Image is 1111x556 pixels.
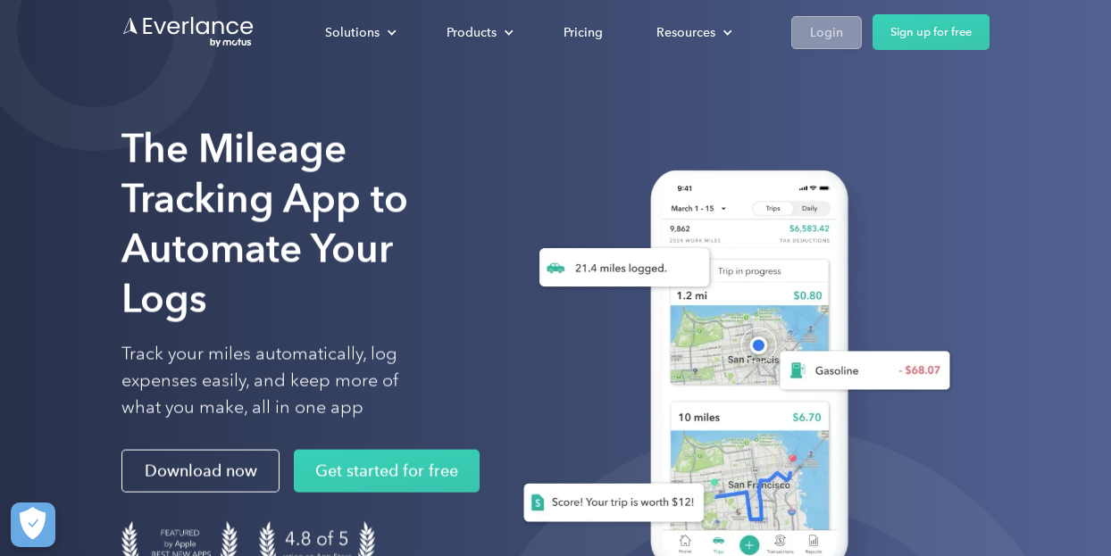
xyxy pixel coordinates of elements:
div: Pricing [564,21,603,44]
p: Track your miles automatically, log expenses easily, and keep more of what you make, all in one app [121,341,440,421]
div: Login [810,21,843,44]
a: Pricing [546,17,621,48]
div: Resources [656,21,715,44]
a: Get started for free [294,450,480,493]
a: Sign up for free [873,14,990,50]
div: Products [429,17,528,48]
div: Solutions [325,21,380,44]
button: Cookies Settings [11,502,55,547]
a: Go to homepage [121,15,255,49]
div: Resources [639,17,747,48]
strong: The Mileage Tracking App to Automate Your Logs [121,125,408,322]
a: Login [791,16,862,49]
div: Solutions [307,17,411,48]
a: Download now [121,450,280,493]
div: Products [447,21,497,44]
